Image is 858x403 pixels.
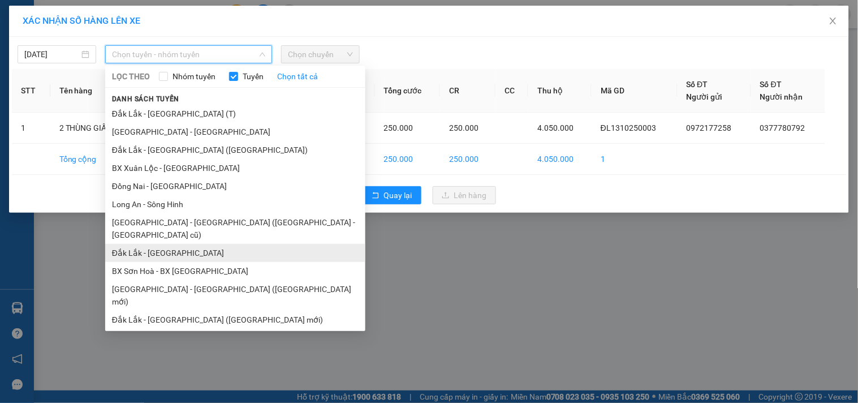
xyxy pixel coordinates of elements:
[105,159,365,177] li: BX Xuân Lộc - [GEOGRAPHIC_DATA]
[375,69,440,113] th: Tổng cước
[259,51,266,58] span: down
[50,144,131,175] td: Tổng cộng
[105,311,365,329] li: Đắk Lắk - [GEOGRAPHIC_DATA] ([GEOGRAPHIC_DATA] mới)
[105,105,365,123] li: Đắk Lắk - [GEOGRAPHIC_DATA] (T)
[105,213,365,244] li: [GEOGRAPHIC_DATA] - [GEOGRAPHIC_DATA] ([GEOGRAPHIC_DATA] - [GEOGRAPHIC_DATA] cũ)
[105,123,365,141] li: [GEOGRAPHIC_DATA] - [GEOGRAPHIC_DATA]
[433,186,496,204] button: uploadLên hàng
[495,69,528,113] th: CC
[528,69,592,113] th: Thu hộ
[105,195,365,213] li: Long An - Sông Hinh
[687,80,708,89] span: Số ĐT
[288,46,353,63] span: Chọn chuyến
[760,92,803,101] span: Người nhận
[375,144,440,175] td: 250.000
[12,113,50,144] td: 1
[168,70,220,83] span: Nhóm tuyến
[687,92,723,101] span: Người gửi
[528,144,592,175] td: 4.050.000
[112,70,150,83] span: LỌC THEO
[537,123,574,132] span: 4.050.000
[829,16,838,25] span: close
[440,144,495,175] td: 250.000
[592,69,678,113] th: Mã GD
[12,69,50,113] th: STT
[687,123,732,132] span: 0972177258
[238,70,268,83] span: Tuyến
[760,80,782,89] span: Số ĐT
[277,70,318,83] a: Chọn tất cả
[592,144,678,175] td: 1
[372,191,380,200] span: rollback
[440,69,495,113] th: CR
[23,15,140,26] span: XÁC NHẬN SỐ HÀNG LÊN XE
[24,48,79,61] input: 13/10/2025
[817,6,849,37] button: Close
[50,113,131,144] td: 2 THÙNG GIẤY
[384,189,412,201] span: Quay lại
[112,46,265,63] span: Chọn tuyến - nhóm tuyến
[601,123,656,132] span: ĐL1310250003
[105,177,365,195] li: Đồng Nai - [GEOGRAPHIC_DATA]
[105,262,365,280] li: BX Sơn Hoà - BX [GEOGRAPHIC_DATA]
[760,123,805,132] span: 0377780792
[105,141,365,159] li: Đắk Lắk - [GEOGRAPHIC_DATA] ([GEOGRAPHIC_DATA])
[449,123,478,132] span: 250.000
[105,244,365,262] li: Đắk Lắk - [GEOGRAPHIC_DATA]
[384,123,413,132] span: 250.000
[105,280,365,311] li: [GEOGRAPHIC_DATA] - [GEOGRAPHIC_DATA] ([GEOGRAPHIC_DATA] mới)
[50,69,131,113] th: Tên hàng
[105,94,186,104] span: Danh sách tuyến
[363,186,421,204] button: rollbackQuay lại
